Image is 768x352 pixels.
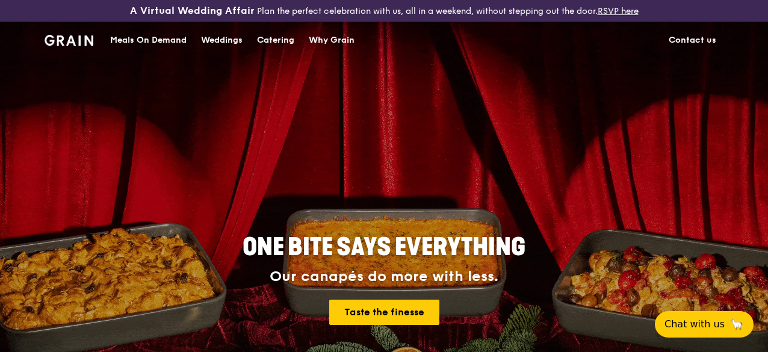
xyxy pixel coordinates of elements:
img: Grain [45,35,93,46]
div: Meals On Demand [110,22,187,58]
span: Chat with us [664,317,725,332]
div: Weddings [201,22,243,58]
a: Catering [250,22,302,58]
a: Taste the finesse [329,300,439,325]
a: GrainGrain [45,21,93,57]
h3: A Virtual Wedding Affair [130,5,255,17]
button: Chat with us🦙 [655,311,754,338]
div: Catering [257,22,294,58]
div: Why Grain [309,22,355,58]
span: 🦙 [729,317,744,332]
span: ONE BITE SAYS EVERYTHING [243,233,525,262]
div: Our canapés do more with less. [167,268,601,285]
a: Contact us [661,22,723,58]
a: Why Grain [302,22,362,58]
div: Plan the perfect celebration with us, all in a weekend, without stepping out the door. [128,5,640,17]
a: Weddings [194,22,250,58]
a: RSVP here [598,6,639,16]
